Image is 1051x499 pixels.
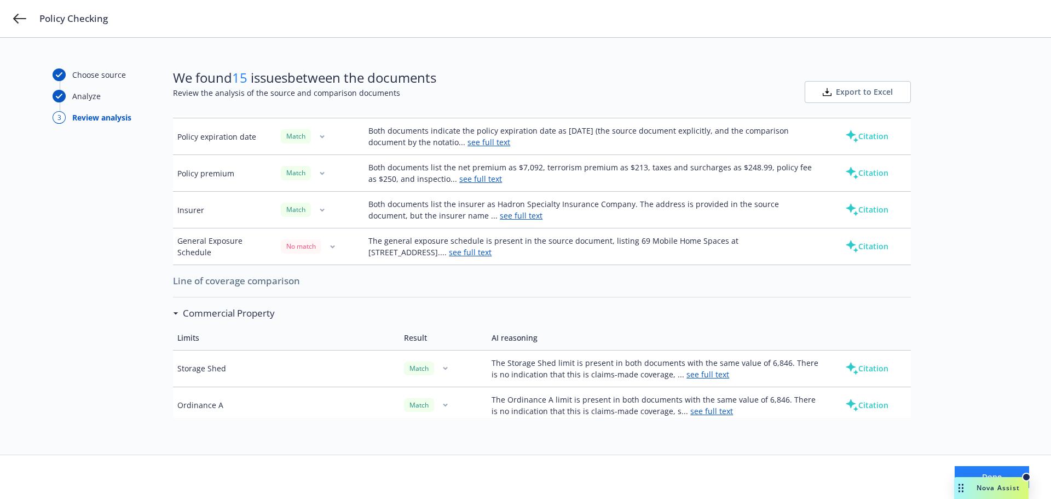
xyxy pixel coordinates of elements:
div: No match [281,239,321,253]
div: Commercial Property [173,306,275,320]
span: Nova Assist [977,483,1020,492]
div: Review analysis [72,112,131,123]
td: Limits [173,325,400,351]
td: Both documents list the net premium as $7,092, terrorism premium as $213, taxes and surcharges as... [364,155,823,192]
button: Citation [828,394,906,416]
td: Result [400,325,487,351]
button: Citation [828,236,906,257]
span: Line of coverage comparison [173,269,911,292]
a: see full text [500,210,542,221]
a: see full text [449,247,492,257]
a: see full text [686,369,729,380]
div: Match [281,203,311,216]
span: Done [982,472,1002,482]
div: 3 [53,111,66,124]
span: Review the analysis of the source and comparison documents [173,87,436,99]
button: Citation [828,199,906,221]
td: Ordinance A [173,387,400,423]
div: Match [281,166,311,180]
button: Citation [828,125,906,147]
button: Done [955,466,1029,488]
button: Nova Assist [954,477,1029,499]
span: Policy Checking [39,12,108,25]
td: General Exposure Schedule [173,228,276,265]
div: Drag to move [954,477,968,499]
h3: Commercial Property [183,306,275,320]
div: Match [404,398,434,412]
div: Choose source [72,69,126,81]
td: Insurer [173,192,276,228]
td: AI reasoning [487,325,823,351]
div: Match [404,362,434,375]
td: The Ordinance A limit is present in both documents with the same value of 6,846. There is no indi... [487,387,823,423]
a: see full text [690,406,733,416]
button: Citation [828,162,906,184]
div: Analyze [72,90,101,102]
span: Export to Excel [836,87,893,97]
span: We found issues between the documents [173,68,436,87]
td: Storage Shed [173,350,400,387]
div: Match [281,129,311,143]
a: see full text [467,137,510,147]
button: Export to Excel [805,81,911,103]
td: The Storage Shed limit is present in both documents with the same value of 6,846. There is no ind... [487,350,823,387]
td: Both documents indicate the policy expiration date as [DATE] (the source document explicitly, and... [364,118,823,155]
td: Policy expiration date [173,118,276,155]
button: Citation [828,358,906,380]
td: Both documents list the insurer as Hadron Specialty Insurance Company. The address is provided in... [364,192,823,228]
td: The general exposure schedule is present in the source document, listing 69 Mobile Home Spaces at... [364,228,823,265]
span: 15 [232,68,247,87]
a: see full text [459,174,502,184]
td: Policy premium [173,155,276,192]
